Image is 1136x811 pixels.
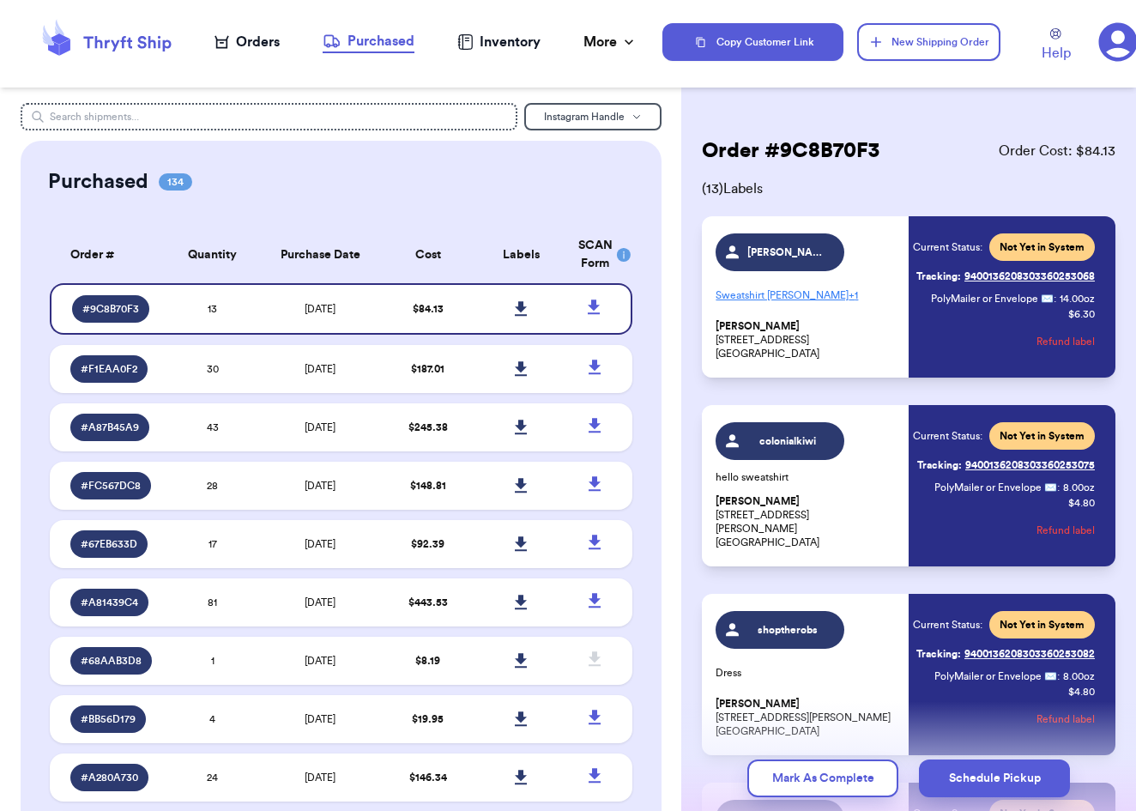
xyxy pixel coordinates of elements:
[913,618,982,632] span: Current Status:
[747,760,898,797] button: Mark As Complete
[259,227,382,283] th: Purchase Date
[702,179,1115,199] span: ( 13 ) Labels
[916,647,961,661] span: Tracking:
[159,173,192,191] span: 134
[457,32,541,52] a: Inventory
[81,771,138,784] span: # A280A730
[413,304,444,314] span: $ 84.13
[1068,496,1095,510] p: $ 4.80
[305,597,335,608] span: [DATE]
[716,494,898,549] p: [STREET_ADDRESS] [PERSON_NAME][GEOGRAPHIC_DATA]
[1000,240,1085,254] span: Not Yet in System
[411,364,444,374] span: $ 187.01
[716,697,898,738] p: [STREET_ADDRESS][PERSON_NAME] [GEOGRAPHIC_DATA]
[1042,43,1071,64] span: Help
[716,495,800,508] span: [PERSON_NAME]
[1000,618,1085,632] span: Not Yet in System
[81,654,142,668] span: # 68AAB3D8
[207,481,218,491] span: 28
[716,470,898,484] p: hello sweatshirt
[305,422,335,433] span: [DATE]
[716,319,898,360] p: [STREET_ADDRESS] [GEOGRAPHIC_DATA]
[662,23,843,61] button: Copy Customer Link
[934,482,1057,493] span: PolyMailer or Envelope ✉️
[1042,28,1071,64] a: Help
[207,422,219,433] span: 43
[474,227,568,283] th: Labels
[702,137,879,165] h2: Order # 9C8B70F3
[48,168,148,196] h2: Purchased
[716,666,898,680] p: Dress
[747,623,829,637] span: shoptherobs
[1063,481,1095,494] span: 8.00 oz
[1036,323,1095,360] button: Refund label
[382,227,475,283] th: Cost
[412,714,444,724] span: $ 19.95
[323,31,414,53] a: Purchased
[524,103,662,130] button: Instagram Handle
[81,362,137,376] span: # F1EAA0F2
[747,245,829,259] span: [PERSON_NAME]
[916,263,1095,290] a: Tracking:9400136208303360253068
[716,698,800,711] span: [PERSON_NAME]
[305,364,335,374] span: [DATE]
[81,712,136,726] span: # BB56D179
[913,429,982,443] span: Current Status:
[934,671,1057,681] span: PolyMailer or Envelope ✉️
[411,539,444,549] span: $ 92.39
[410,481,446,491] span: $ 148.81
[916,640,1095,668] a: Tracking:9400136208303360253082
[999,141,1115,161] span: Order Cost: $ 84.13
[1068,307,1095,321] p: $ 6.30
[1057,481,1060,494] span: :
[1060,292,1095,306] span: 14.00 oz
[305,714,335,724] span: [DATE]
[305,481,335,491] span: [DATE]
[305,772,335,783] span: [DATE]
[209,714,215,724] span: 4
[215,32,280,52] a: Orders
[583,32,637,52] div: More
[716,320,800,333] span: [PERSON_NAME]
[931,294,1054,304] span: PolyMailer or Envelope ✉️
[1068,685,1095,699] p: $ 4.80
[208,539,217,549] span: 17
[305,656,335,666] span: [DATE]
[211,656,215,666] span: 1
[917,451,1095,479] a: Tracking:9400136208303360253075
[305,304,335,314] span: [DATE]
[81,596,138,609] span: # A81439C4
[913,240,982,254] span: Current Status:
[323,31,414,51] div: Purchased
[747,434,829,448] span: colonialkiwi
[849,290,858,300] span: + 1
[81,479,141,493] span: # FC567DC8
[857,23,1000,61] button: New Shipping Order
[166,227,260,283] th: Quantity
[81,537,137,551] span: # 67EB633D
[1036,511,1095,549] button: Refund label
[1063,669,1095,683] span: 8.00 oz
[1054,292,1056,306] span: :
[207,772,218,783] span: 24
[1036,700,1095,738] button: Refund label
[408,597,448,608] span: $ 443.53
[208,304,217,314] span: 13
[1057,669,1060,683] span: :
[917,458,962,472] span: Tracking:
[409,772,447,783] span: $ 146.34
[415,656,440,666] span: $ 8.19
[578,237,612,273] div: SCAN Form
[916,269,961,283] span: Tracking:
[1000,429,1085,443] span: Not Yet in System
[21,103,517,130] input: Search shipments...
[81,421,139,434] span: # A87B45A9
[305,539,335,549] span: [DATE]
[716,281,898,309] p: Sweatshirt [PERSON_NAME]
[408,422,448,433] span: $ 245.38
[544,112,625,122] span: Instagram Handle
[919,760,1070,797] button: Schedule Pickup
[207,364,219,374] span: 30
